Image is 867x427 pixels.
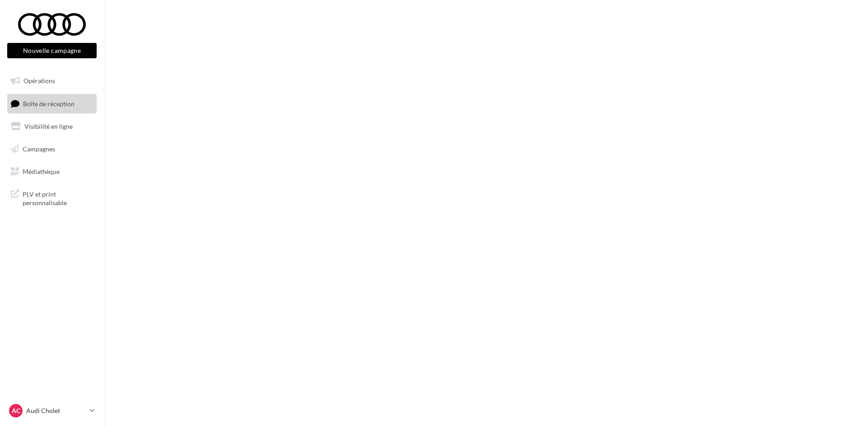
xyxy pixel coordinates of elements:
[5,117,98,136] a: Visibilité en ligne
[7,402,97,419] a: AC Audi Cholet
[7,43,97,58] button: Nouvelle campagne
[5,140,98,159] a: Campagnes
[5,184,98,211] a: PLV et print personnalisable
[23,167,60,175] span: Médiathèque
[23,145,55,153] span: Campagnes
[23,77,55,84] span: Opérations
[5,94,98,113] a: Boîte de réception
[5,162,98,181] a: Médiathèque
[5,71,98,90] a: Opérations
[24,122,73,130] span: Visibilité en ligne
[26,406,86,415] p: Audi Cholet
[12,406,20,415] span: AC
[23,99,75,107] span: Boîte de réception
[23,188,93,207] span: PLV et print personnalisable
